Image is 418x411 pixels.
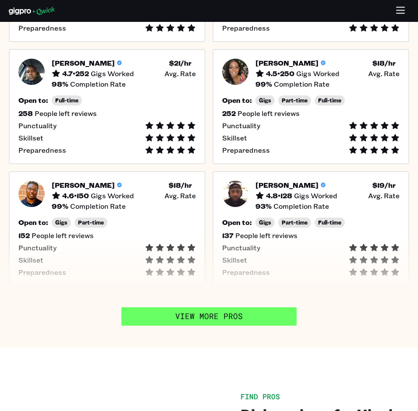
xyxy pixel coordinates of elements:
span: Gigs [55,219,67,226]
h5: $ 18 /hr [372,59,396,67]
span: Part-time [78,219,104,226]
h5: 93 % [255,202,272,211]
span: People left reviews [237,109,300,118]
h5: 258 [18,109,33,118]
span: Skillset [18,133,43,142]
h5: 99 % [52,202,68,211]
h5: 152 [18,231,30,240]
span: Gigs [259,97,271,104]
span: Preparedness [18,268,66,277]
h5: 4.6 • 150 [62,191,89,200]
span: Preparedness [222,268,270,277]
h5: [PERSON_NAME] [255,59,319,67]
h5: 4.7 • 252 [62,69,89,78]
a: View More Pros [121,307,297,326]
span: Part-time [282,97,308,104]
span: Avg. Rate [368,69,400,78]
span: Skillset [18,256,43,264]
span: Punctuality [18,243,57,252]
button: Pro headshot[PERSON_NAME]4.6•150Gigs Worked$18/hr Avg. Rate99%Completion RateOpen to:GigsPart-tim... [9,171,205,286]
h5: Open to: [222,96,252,105]
button: Pro headshot[PERSON_NAME]4.7•252Gigs Worked$21/hr Avg. Rate98%Completion RateOpen to:Full-time258... [9,49,205,164]
span: Preparedness [18,146,66,155]
span: Completion Rate [70,202,126,211]
span: Avg. Rate [164,69,196,78]
span: People left reviews [35,109,97,118]
span: Punctuality [18,121,57,130]
span: Gigs Worked [294,191,337,200]
span: Full-time [318,97,341,104]
span: Completion Rate [70,80,126,88]
span: Gigs Worked [91,191,134,200]
span: Full-time [55,97,78,104]
img: Pro headshot [222,59,248,85]
h5: Open to: [18,218,48,227]
h5: 137 [222,231,234,240]
span: Skillset [222,256,247,264]
span: Skillset [222,133,247,142]
h5: $ 18 /hr [169,181,192,190]
img: Pro headshot [222,181,248,207]
span: Avg. Rate [164,191,196,200]
span: People left reviews [32,231,94,240]
span: Punctuality [222,121,260,130]
img: Pro headshot [18,181,45,207]
span: Preparedness [222,146,270,155]
span: Completion Rate [273,202,329,211]
h5: 4.5 • 250 [266,69,294,78]
span: Gigs [259,219,271,226]
h5: $ 19 /hr [372,181,396,190]
span: Full-time [318,219,341,226]
span: Punctuality [222,243,260,252]
span: Find Pros [241,392,280,401]
h5: 4.8 • 128 [266,191,292,200]
button: Pro headshot[PERSON_NAME]4.8•128Gigs Worked$19/hr Avg. Rate93%Completion RateOpen to:GigsPart-tim... [213,171,409,286]
h5: [PERSON_NAME] [52,59,115,67]
img: Pro headshot [18,59,45,85]
h5: [PERSON_NAME] [255,181,319,190]
h5: [PERSON_NAME] [52,181,115,190]
h5: Open to: [222,218,252,227]
h5: $ 21 /hr [169,59,191,67]
h5: Open to: [18,96,48,105]
span: Preparedness [18,24,66,32]
span: Part-time [282,219,308,226]
h5: 252 [222,109,236,118]
span: Avg. Rate [368,191,400,200]
button: Pro headshot[PERSON_NAME]4.5•250Gigs Worked$18/hr Avg. Rate99%Completion RateOpen to:GigsPart-tim... [213,49,409,164]
h5: 99 % [255,80,272,88]
span: Gigs Worked [296,69,340,78]
span: Completion Rate [274,80,329,88]
span: Preparedness [222,24,270,32]
span: People left reviews [235,231,298,240]
h5: 98 % [52,80,68,88]
span: Gigs Worked [91,69,134,78]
